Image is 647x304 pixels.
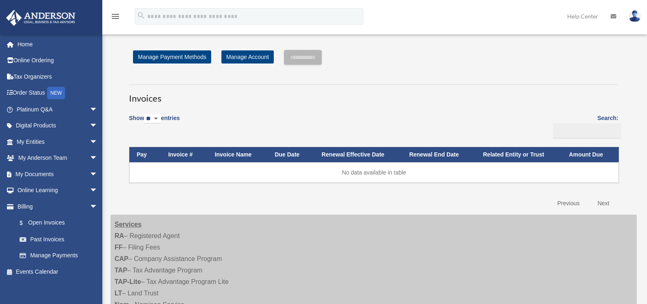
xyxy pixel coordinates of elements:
[129,147,161,162] th: Pay: activate to sort column descending
[90,150,106,167] span: arrow_drop_down
[90,182,106,199] span: arrow_drop_down
[6,52,110,69] a: Online Ordering
[144,114,161,124] select: Showentries
[161,147,207,162] th: Invoice #: activate to sort column ascending
[551,195,586,212] a: Previous
[6,118,110,134] a: Digital Productsarrow_drop_down
[115,290,122,297] strong: LT
[207,147,268,162] th: Invoice Name: activate to sort column ascending
[137,11,146,20] i: search
[6,68,110,85] a: Tax Organizers
[47,87,65,99] div: NEW
[629,10,641,22] img: User Pic
[6,36,110,52] a: Home
[6,166,110,182] a: My Documentsarrow_drop_down
[129,84,618,105] h3: Invoices
[115,244,123,251] strong: FF
[6,85,110,102] a: Order StatusNEW
[90,101,106,118] span: arrow_drop_down
[115,232,124,239] strong: RA
[115,267,127,274] strong: TAP
[221,50,274,64] a: Manage Account
[6,263,110,280] a: Events Calendar
[90,134,106,150] span: arrow_drop_down
[6,198,106,215] a: Billingarrow_drop_down
[90,198,106,215] span: arrow_drop_down
[314,147,402,162] th: Renewal Effective Date: activate to sort column ascending
[476,147,561,162] th: Related Entity or Trust: activate to sort column ascending
[115,255,128,262] strong: CAP
[11,215,102,231] a: $Open Invoices
[115,221,142,228] strong: Services
[129,113,180,132] label: Show entries
[6,134,110,150] a: My Entitiesarrow_drop_down
[90,118,106,134] span: arrow_drop_down
[11,231,106,247] a: Past Invoices
[129,162,619,183] td: No data available in table
[11,247,106,264] a: Manage Payments
[110,14,120,21] a: menu
[550,113,618,138] label: Search:
[6,101,110,118] a: Platinum Q&Aarrow_drop_down
[591,195,615,212] a: Next
[4,10,78,26] img: Anderson Advisors Platinum Portal
[115,278,141,285] strong: TAP-Lite
[6,150,110,166] a: My Anderson Teamarrow_drop_down
[6,182,110,199] a: Online Learningarrow_drop_down
[90,166,106,183] span: arrow_drop_down
[402,147,476,162] th: Renewal End Date: activate to sort column ascending
[133,50,211,64] a: Manage Payment Methods
[267,147,314,162] th: Due Date: activate to sort column ascending
[110,11,120,21] i: menu
[561,147,619,162] th: Amount Due: activate to sort column ascending
[24,218,28,228] span: $
[553,123,621,139] input: Search:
